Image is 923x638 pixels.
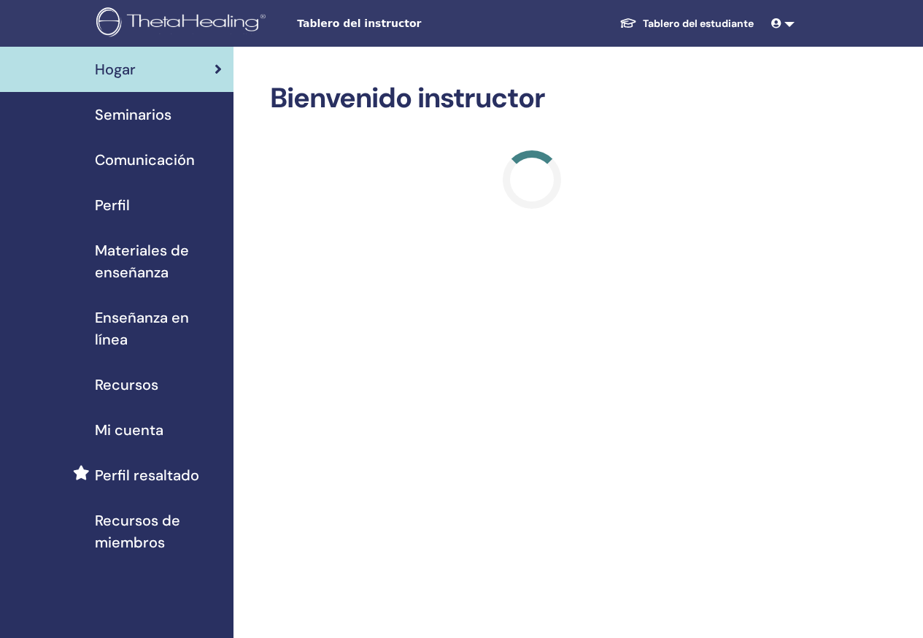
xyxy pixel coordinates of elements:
[95,239,222,283] span: Materiales de enseñanza
[95,464,199,486] span: Perfil resaltado
[95,104,171,126] span: Seminarios
[95,149,195,171] span: Comunicación
[297,16,516,31] span: Tablero del instructor
[95,510,222,553] span: Recursos de miembros
[95,374,158,396] span: Recursos
[95,58,136,80] span: Hogar
[95,194,130,216] span: Perfil
[619,17,637,29] img: graduation-cap-white.svg
[96,7,271,40] img: logo.png
[95,307,222,350] span: Enseñanza en línea
[270,82,795,115] h2: Bienvenido instructor
[95,419,163,441] span: Mi cuenta
[608,10,765,37] a: Tablero del estudiante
